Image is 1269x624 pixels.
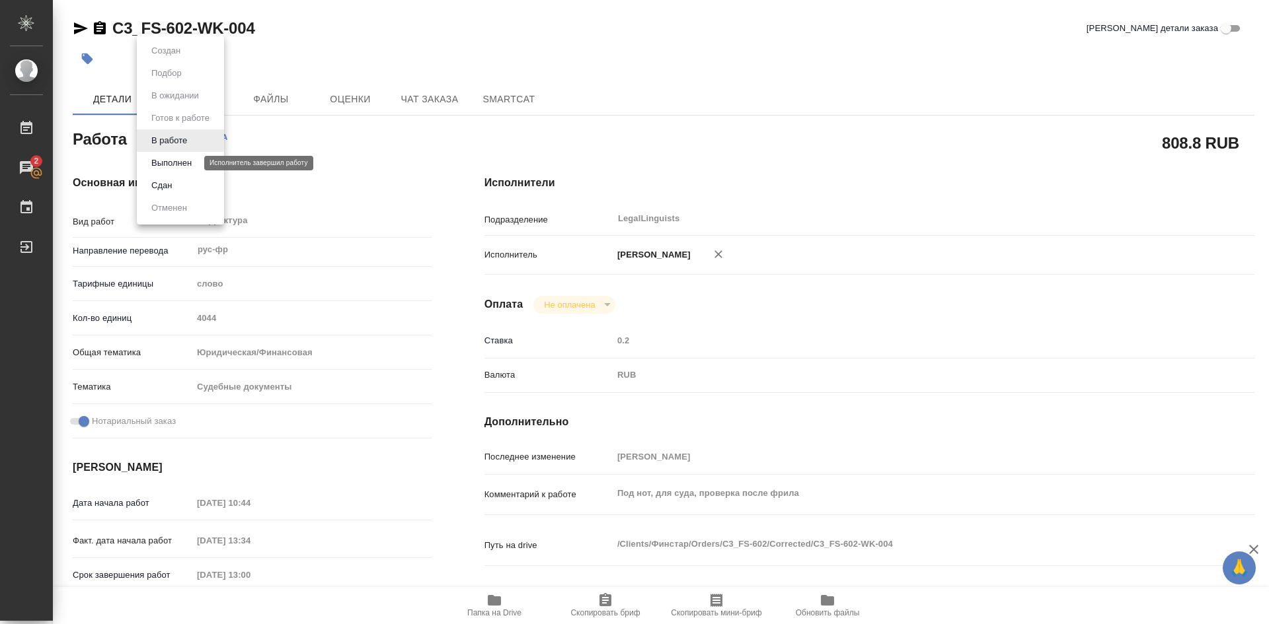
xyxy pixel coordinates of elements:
[147,88,203,103] button: В ожидании
[147,156,196,170] button: Выполнен
[147,178,176,193] button: Сдан
[147,201,191,215] button: Отменен
[147,111,213,125] button: Готов к работе
[147,133,191,148] button: В работе
[147,66,186,81] button: Подбор
[147,44,184,58] button: Создан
